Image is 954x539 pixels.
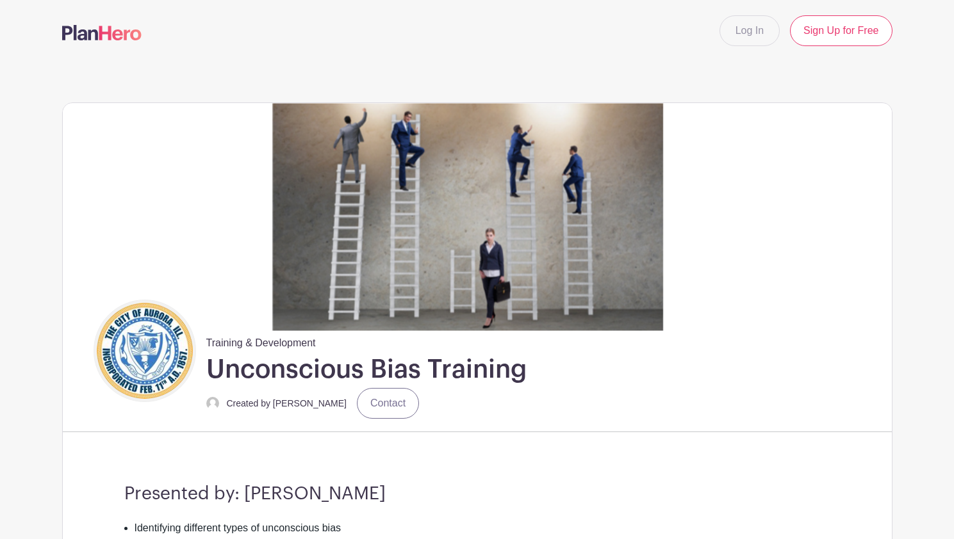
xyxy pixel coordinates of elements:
h1: Unconscious Bias Training [206,353,527,385]
img: default-ce2991bfa6775e67f084385cd625a349d9dcbb7a52a09fb2fda1e96e2d18dcdb.png [206,397,219,410]
img: COA%20logo%20(2).jpg [97,303,193,399]
h3: Presented by: [PERSON_NAME] [124,483,830,505]
img: logo-507f7623f17ff9eddc593b1ce0a138ce2505c220e1c5a4e2b4648c50719b7d32.svg [62,25,142,40]
a: Log In [720,15,780,46]
a: Sign Up for Free [790,15,892,46]
li: Identifying different types of unconscious bias [135,520,830,536]
small: Created by [PERSON_NAME] [227,398,347,408]
img: event_banner_8550.png [63,103,892,330]
span: Training & Development [206,330,316,351]
a: Contact [357,388,419,419]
